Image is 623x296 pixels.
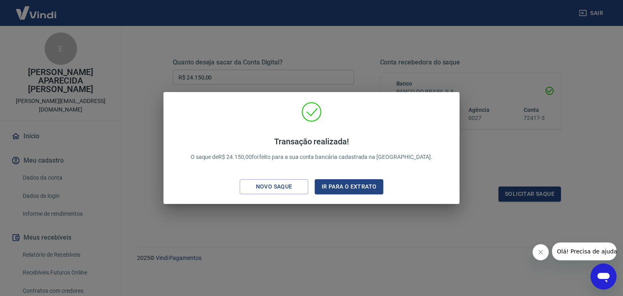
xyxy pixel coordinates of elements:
p: O saque de R$ 24.150,00 foi feito para a sua conta bancária cadastrada na [GEOGRAPHIC_DATA]. [191,137,433,161]
span: Olá! Precisa de ajuda? [5,6,68,12]
iframe: Mensagem da empresa [552,242,617,260]
div: Novo saque [246,182,302,192]
h4: Transação realizada! [191,137,433,146]
button: Novo saque [240,179,308,194]
iframe: Fechar mensagem [533,244,549,260]
button: Ir para o extrato [315,179,383,194]
iframe: Botão para abrir a janela de mensagens [591,264,617,290]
